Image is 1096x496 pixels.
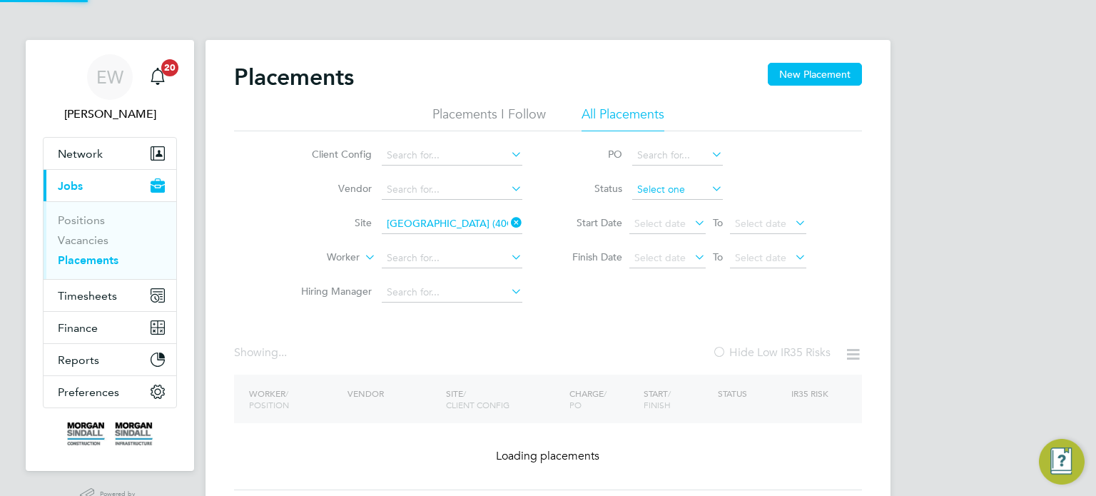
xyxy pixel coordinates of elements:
label: Status [558,182,622,195]
span: To [709,248,727,266]
label: Worker [278,250,360,265]
span: Emma Wells [43,106,177,123]
nav: Main navigation [26,40,194,471]
input: Search for... [382,146,522,166]
div: Jobs [44,201,176,279]
span: Select date [735,251,786,264]
span: EW [96,68,123,86]
input: Search for... [632,146,723,166]
span: Timesheets [58,289,117,303]
label: Hiring Manager [290,285,372,298]
label: Hide Low IR35 Risks [712,345,831,360]
span: ... [278,345,287,360]
a: Go to home page [43,422,177,445]
input: Search for... [382,214,522,234]
li: All Placements [582,106,664,131]
span: 20 [161,59,178,76]
input: Select one [632,180,723,200]
span: Network [58,147,103,161]
button: New Placement [768,63,862,86]
h2: Placements [234,63,354,91]
label: Site [290,216,372,229]
button: Engage Resource Center [1039,439,1085,485]
button: Preferences [44,376,176,408]
span: Reports [58,353,99,367]
a: Vacancies [58,233,108,247]
input: Search for... [382,180,522,200]
input: Search for... [382,283,522,303]
img: morgansindall-logo-retina.png [67,422,153,445]
div: Showing [234,345,290,360]
button: Network [44,138,176,169]
span: Select date [634,217,686,230]
a: Placements [58,253,118,267]
label: PO [558,148,622,161]
button: Jobs [44,170,176,201]
button: Finance [44,312,176,343]
a: EW[PERSON_NAME] [43,54,177,123]
label: Vendor [290,182,372,195]
a: Positions [58,213,105,227]
button: Reports [44,344,176,375]
span: Select date [735,217,786,230]
label: Finish Date [558,250,622,263]
button: Timesheets [44,280,176,311]
span: Select date [634,251,686,264]
span: Finance [58,321,98,335]
label: Start Date [558,216,622,229]
span: Preferences [58,385,119,399]
span: Jobs [58,179,83,193]
a: 20 [143,54,172,100]
span: To [709,213,727,232]
label: Client Config [290,148,372,161]
li: Placements I Follow [432,106,546,131]
input: Search for... [382,248,522,268]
